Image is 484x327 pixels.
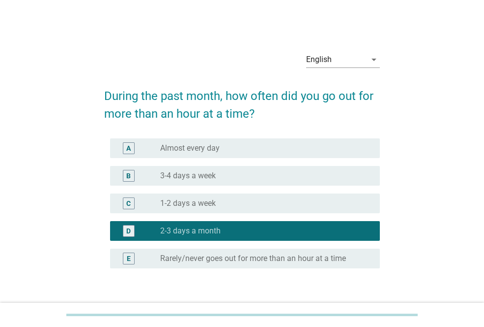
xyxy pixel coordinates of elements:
label: 2-3 days a month [160,226,221,236]
label: 3-4 days a week [160,171,216,181]
div: D [126,226,131,236]
div: B [126,170,131,181]
div: English [306,55,332,64]
h2: During the past month, how often did you go out for more than an hour at a time? [104,77,380,123]
label: 1-2 days a week [160,198,216,208]
label: Rarely/never goes out for more than an hour at a time [160,254,346,263]
label: Almost every day [160,143,220,153]
div: E [127,253,131,263]
i: arrow_drop_down [368,54,380,65]
div: C [126,198,131,208]
div: A [126,143,131,153]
